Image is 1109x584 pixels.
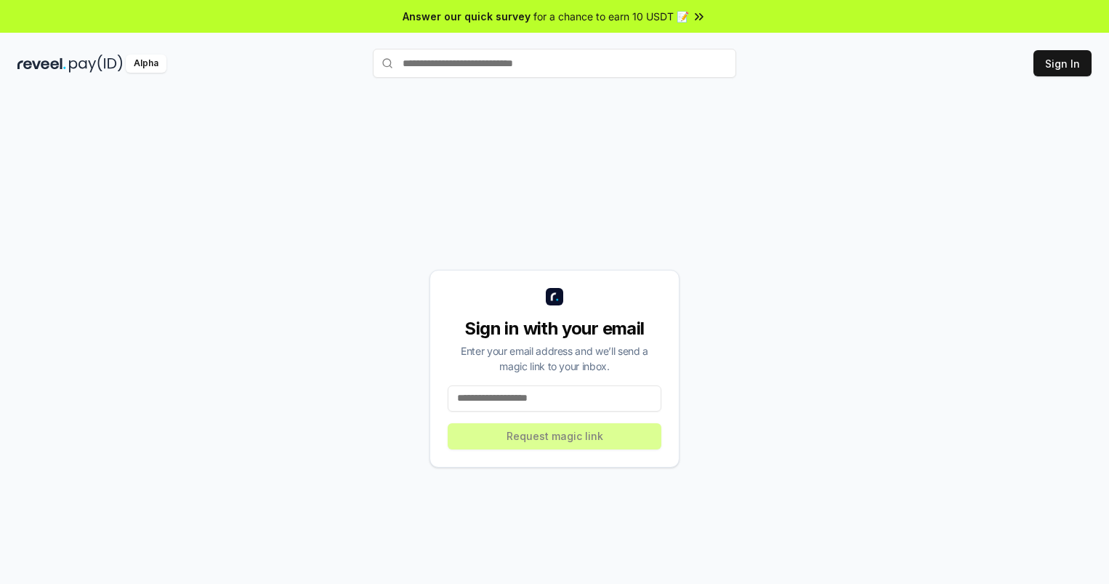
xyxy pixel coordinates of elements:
span: for a chance to earn 10 USDT 📝 [533,9,689,24]
div: Sign in with your email [448,317,661,340]
button: Sign In [1033,50,1092,76]
span: Answer our quick survey [403,9,531,24]
div: Alpha [126,55,166,73]
img: pay_id [69,55,123,73]
div: Enter your email address and we’ll send a magic link to your inbox. [448,343,661,374]
img: reveel_dark [17,55,66,73]
img: logo_small [546,288,563,305]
